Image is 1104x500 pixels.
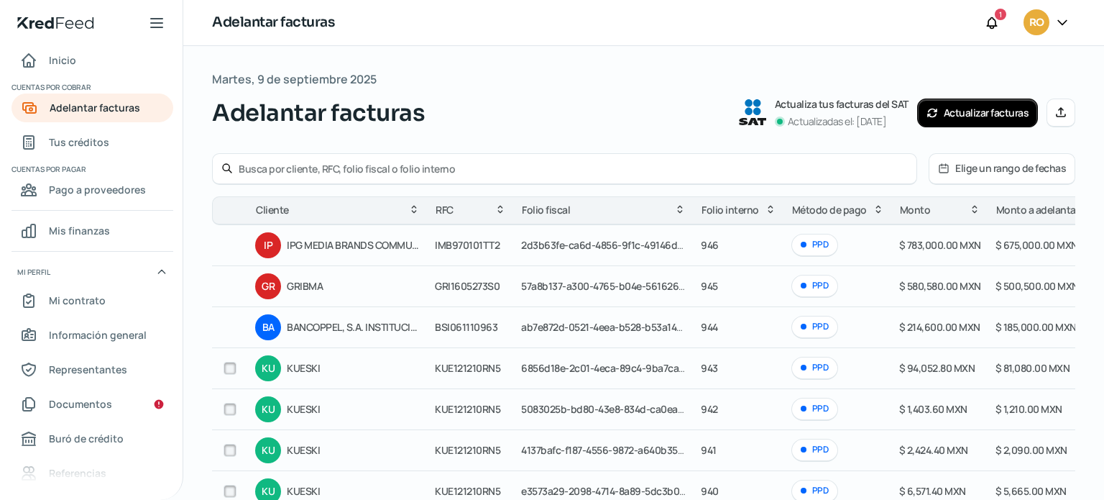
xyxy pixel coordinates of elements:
span: 943 [701,361,718,375]
span: $ 185,000.00 MXN [995,320,1077,334]
span: 946 [701,238,719,252]
a: Mi contrato [11,286,173,315]
span: $ 1,403.60 MXN [899,402,967,416]
span: KUE121210RN5 [435,484,500,498]
a: Tus créditos [11,128,173,157]
span: Cuentas por cobrar [11,81,171,94]
a: Referencias [11,459,173,488]
span: Folio fiscal [522,201,570,219]
span: Folio interno [701,201,759,219]
div: KU [255,396,281,422]
button: Elige un rango de fechas [929,154,1075,183]
span: $ 2,090.00 MXN [995,443,1067,457]
span: Representantes [49,360,127,378]
span: $ 94,052.80 MXN [899,361,975,375]
span: 57a8b137-a300-4765-b04e-5616263cb8b5 [521,279,712,293]
span: 5083025b-bd80-43e8-834d-ca0ea7753079 [521,402,714,416]
div: PPD [791,357,838,379]
span: KUE121210RN5 [435,361,500,375]
span: 942 [701,402,718,416]
span: $ 214,600.00 MXN [899,320,980,334]
span: 1 [999,8,1002,21]
h1: Adelantar facturas [212,12,334,33]
span: KUESKI [287,360,420,377]
span: KUESKI [287,483,420,500]
a: Adelantar facturas [11,94,173,122]
span: 941 [701,443,717,457]
div: BA [255,314,281,340]
span: KUE121210RN5 [435,443,500,457]
p: Actualiza tus facturas del SAT [775,96,908,113]
span: Mi perfil [17,265,50,278]
span: Martes, 9 de septiembre 2025 [212,69,377,90]
span: Documentos [49,395,112,413]
span: GRIBMA [287,278,420,295]
div: PPD [791,439,838,461]
span: BANCOPPEL, S.A. INSTITUCION DE BANCA MULTIPLE [287,319,420,336]
a: Documentos [11,390,173,419]
span: e3573a29-2098-4714-8a89-5dc3b0d0490a [521,484,714,498]
span: KUESKI [287,442,420,459]
span: $ 500,500.00 MXN [995,279,1079,293]
div: KU [255,355,281,381]
span: 945 [701,279,718,293]
span: $ 5,665.00 MXN [995,484,1067,498]
span: Información general [49,326,147,344]
a: Pago a proveedores [11,176,173,204]
div: PPD [791,275,838,297]
div: PPD [791,398,838,420]
a: Inicio [11,46,173,75]
span: Buró de crédito [49,429,124,447]
span: $ 675,000.00 MXN [995,238,1078,252]
div: GR [255,273,281,299]
span: Mi contrato [49,291,106,309]
span: Inicio [49,51,76,69]
span: 940 [701,484,719,498]
a: Información general [11,321,173,350]
span: Adelantar facturas [50,99,140,117]
span: IMB970101TT2 [435,238,500,252]
span: Cuentas por pagar [11,163,171,176]
span: IPG MEDIA BRANDS COMMUNICATIONS [287,237,420,254]
span: KUE121210RN5 [435,402,500,416]
button: Actualizar facturas [917,99,1039,127]
span: RFC [436,201,454,219]
span: 4137bafc-f187-4556-9872-a640b35b1ce0 [521,443,704,457]
div: KU [255,437,281,463]
span: Monto [900,201,931,219]
span: Cliente [256,201,289,219]
span: RO [1029,14,1044,32]
span: $ 580,580.00 MXN [899,279,981,293]
span: $ 783,000.00 MXN [899,238,981,252]
div: IP [255,232,281,258]
span: $ 81,080.00 MXN [995,361,1070,375]
span: 2d3b63fe-ca6d-4856-9f1c-49146def24bc [521,238,708,252]
span: BSI061110963 [435,320,497,334]
span: Adelantar facturas [212,96,425,130]
span: Método de pago [792,201,867,219]
span: Tus créditos [49,133,109,151]
a: Buró de crédito [11,424,173,453]
a: Representantes [11,355,173,384]
span: ab7e872d-0521-4eea-b528-b53a140ecfd9 [521,320,709,334]
p: Actualizadas el: [DATE] [788,113,887,130]
span: $ 1,210.00 MXN [995,402,1062,416]
span: 6856d18e-2c01-4eca-89c4-9ba7cae45ddc [521,361,712,375]
input: Busca por cliente, RFC, folio fiscal o folio interno [239,162,908,176]
span: Referencias [49,464,106,482]
div: PPD [791,234,838,256]
img: SAT logo [739,99,766,125]
span: 944 [701,320,718,334]
span: Mis finanzas [49,222,110,240]
span: Pago a proveedores [49,181,146,199]
span: $ 2,424.40 MXN [899,443,968,457]
span: KUESKI [287,401,420,418]
span: Monto a adelantar [996,201,1080,219]
a: Mis finanzas [11,217,173,245]
div: PPD [791,316,838,338]
span: $ 6,571.40 MXN [899,484,966,498]
span: GRI1605273S0 [435,279,500,293]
